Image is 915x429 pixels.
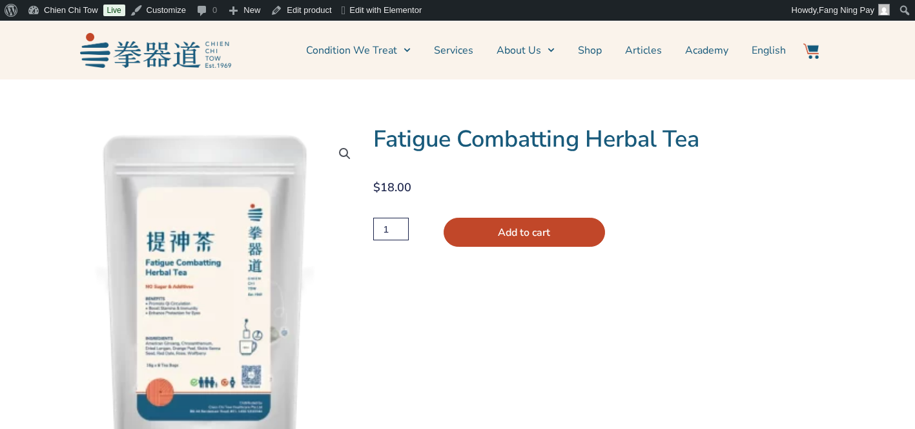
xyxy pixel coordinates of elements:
[578,34,602,67] a: Shop
[238,34,786,67] nav: Menu
[333,142,356,165] a: View full-screen image gallery
[434,34,473,67] a: Services
[819,5,874,15] span: Fang Ning Pay
[752,43,786,58] span: English
[685,34,728,67] a: Academy
[373,125,794,154] h1: Fatigue Combatting Herbal Tea
[349,5,422,15] span: Edit with Elementor
[103,5,125,16] a: Live
[444,218,605,247] button: Add to cart
[752,34,786,67] a: English
[373,180,411,195] bdi: 18.00
[373,180,380,195] span: $
[373,218,408,240] input: Product quantity
[803,43,819,59] img: Website Icon-03
[497,34,555,67] a: About Us
[625,34,662,67] a: Articles
[306,34,411,67] a: Condition We Treat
